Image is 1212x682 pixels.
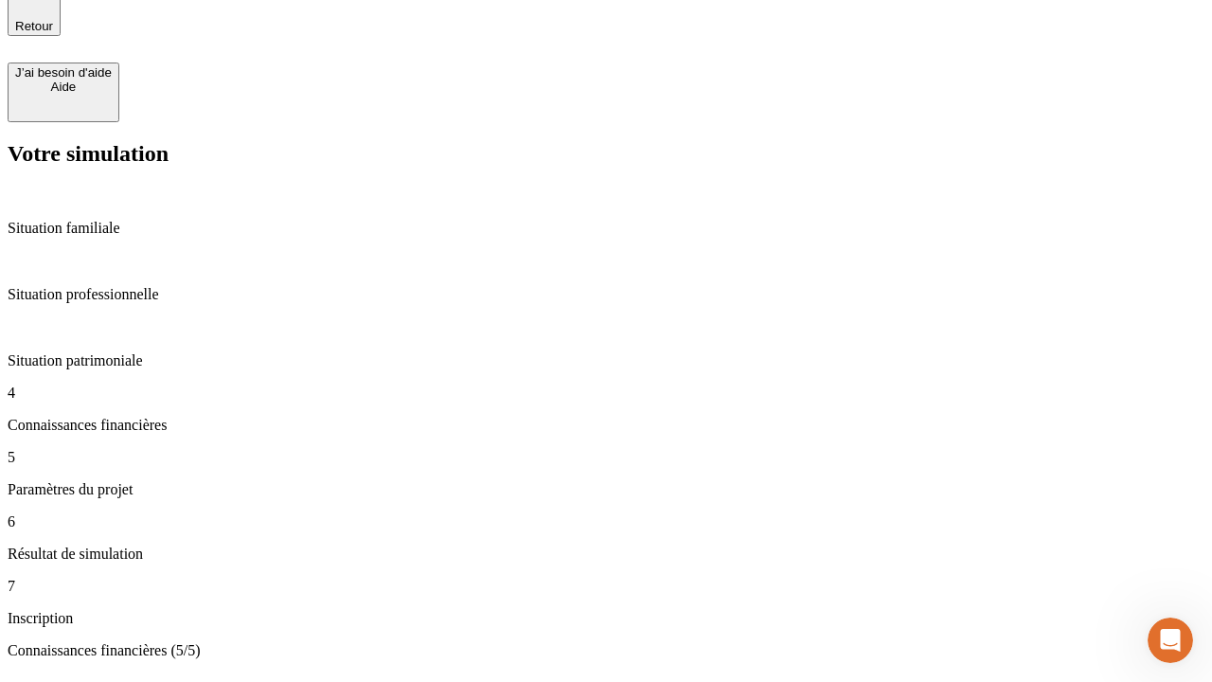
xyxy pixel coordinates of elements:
[8,286,1204,303] p: Situation professionnelle
[8,642,1204,659] p: Connaissances financières (5/5)
[8,610,1204,627] p: Inscription
[8,220,1204,237] p: Situation familiale
[15,80,112,94] div: Aide
[8,546,1204,563] p: Résultat de simulation
[8,417,1204,434] p: Connaissances financières
[8,513,1204,530] p: 6
[8,385,1204,402] p: 4
[8,578,1204,595] p: 7
[8,481,1204,498] p: Paramètres du projet
[8,449,1204,466] p: 5
[15,65,112,80] div: J’ai besoin d'aide
[8,352,1204,369] p: Situation patrimoniale
[8,141,1204,167] h2: Votre simulation
[8,63,119,122] button: J’ai besoin d'aideAide
[15,19,53,33] span: Retour
[1148,618,1193,663] iframe: Intercom live chat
